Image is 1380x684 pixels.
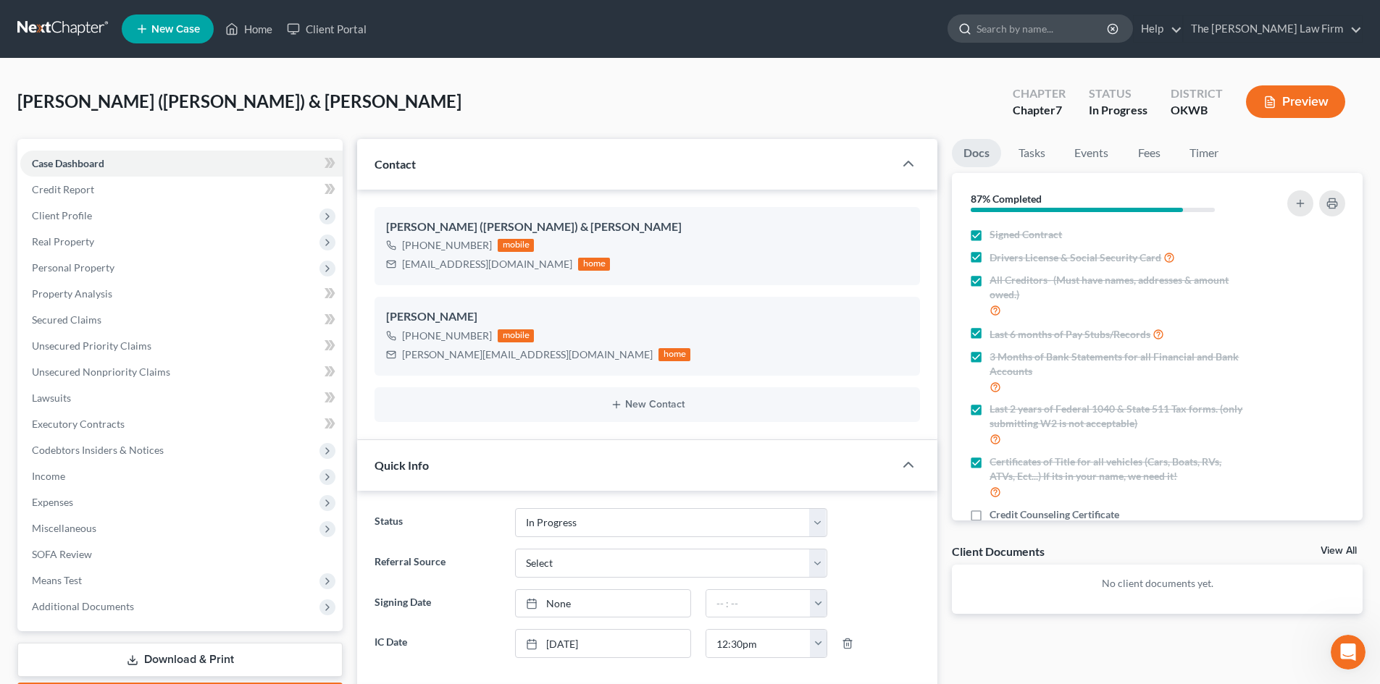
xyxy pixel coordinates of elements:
[218,16,280,42] a: Home
[963,576,1351,591] p: No client documents yet.
[33,488,63,498] span: Home
[20,411,343,437] a: Executory Contracts
[20,541,343,567] a: SOFA Review
[516,590,690,617] a: None
[32,600,134,612] span: Additional Documents
[367,629,507,658] label: IC Date
[977,15,1109,42] input: Search by name...
[96,452,193,510] button: Messages
[990,327,1150,342] span: Last 6 months of Pay Stubs/Records
[20,385,343,411] a: Lawsuits
[1089,85,1147,102] div: Status
[17,90,461,111] span: [PERSON_NAME] ([PERSON_NAME]) & [PERSON_NAME]
[516,630,690,657] a: [DATE]
[1246,85,1345,118] button: Preview
[20,333,343,359] a: Unsecured Priority Claims
[1013,102,1066,119] div: Chapter
[1089,102,1147,119] div: In Progress
[498,239,534,252] div: mobile
[1331,635,1366,670] iframe: Intercom live chat
[138,172,179,187] div: • [DATE]
[32,235,94,248] span: Real Property
[375,458,429,472] span: Quick Info
[107,7,185,31] h1: Messages
[138,226,179,241] div: • [DATE]
[254,6,280,32] div: Close
[20,307,343,333] a: Secured Claims
[51,105,1047,117] span: Need help figuring out the best way to enter your client's income? Here's a quick article to show...
[1007,139,1057,167] a: Tasks
[32,339,151,352] span: Unsecured Priority Claims
[1013,85,1066,102] div: Chapter
[51,65,135,80] div: [PERSON_NAME]
[658,348,690,361] div: home
[20,151,343,177] a: Case Dashboard
[990,250,1161,265] span: Drivers License & Social Security Card
[138,119,179,134] div: • [DATE]
[151,24,200,35] span: New Case
[952,544,1045,559] div: Client Documents
[402,257,572,271] div: [EMAIL_ADDRESS][DOMAIN_NAME]
[17,104,46,133] img: Profile image for Kelly
[32,183,94,195] span: Credit Report
[578,258,610,271] div: home
[706,590,811,617] input: -- : --
[51,226,135,241] div: [PERSON_NAME]
[367,549,507,578] label: Referral Source
[971,193,1042,205] strong: 87% Completed
[386,219,908,236] div: [PERSON_NAME] ([PERSON_NAME]) & [PERSON_NAME]
[990,273,1247,302] span: All Creditors- (Must have names, addresses & amount owed.)
[32,574,82,586] span: Means Test
[51,279,135,295] div: [PERSON_NAME]
[138,65,180,80] div: • 1h ago
[32,470,65,482] span: Income
[1063,139,1120,167] a: Events
[32,261,114,274] span: Personal Property
[20,281,343,307] a: Property Analysis
[32,157,104,169] span: Case Dashboard
[67,408,223,436] button: Send us a message
[20,177,343,203] a: Credit Report
[280,16,374,42] a: Client Portal
[20,359,343,385] a: Unsecured Nonpriority Claims
[1134,16,1182,42] a: Help
[1178,139,1230,167] a: Timer
[32,392,71,404] span: Lawsuits
[706,630,811,657] input: -- : --
[402,238,492,253] div: [PHONE_NUMBER]
[402,329,492,343] div: [PHONE_NUMBER]
[1126,139,1172,167] a: Fees
[32,444,164,456] span: Codebtors Insiders & Notices
[32,522,96,534] span: Miscellaneous
[32,209,92,221] span: Client Profile
[1321,546,1357,556] a: View All
[990,350,1247,379] span: 3 Months of Bank Statements for all Financial and Bank Accounts
[17,643,343,677] a: Download & Print
[230,488,253,498] span: Help
[1055,103,1062,117] span: 7
[32,366,170,378] span: Unsecured Nonpriority Claims
[386,308,908,326] div: [PERSON_NAME]
[32,287,112,300] span: Property Analysis
[952,139,1001,167] a: Docs
[990,402,1247,431] span: Last 2 years of Federal 1040 & State 511 Tax forms. (only submitting W2 is not acceptable)
[138,279,179,295] div: • [DATE]
[32,313,101,326] span: Secured Claims
[117,488,172,498] span: Messages
[193,452,290,510] button: Help
[990,227,1062,242] span: Signed Contract
[32,496,73,508] span: Expenses
[990,507,1119,522] span: Credit Counseling Certificate
[367,508,507,537] label: Status
[51,172,135,187] div: [PERSON_NAME]
[32,418,125,430] span: Executory Contracts
[1171,102,1223,119] div: OKWB
[375,157,416,171] span: Contact
[32,548,92,560] span: SOFA Review
[17,51,46,80] img: Profile image for Emma
[990,455,1247,484] span: Certificates of Title for all vehicles (Cars, Boats, RVs, ATVs, Ect...) If its in your name, we n...
[402,347,653,362] div: [PERSON_NAME][EMAIL_ADDRESS][DOMAIN_NAME]
[1171,85,1223,102] div: District
[51,119,135,134] div: [PERSON_NAME]
[17,211,46,240] img: Profile image for Kelly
